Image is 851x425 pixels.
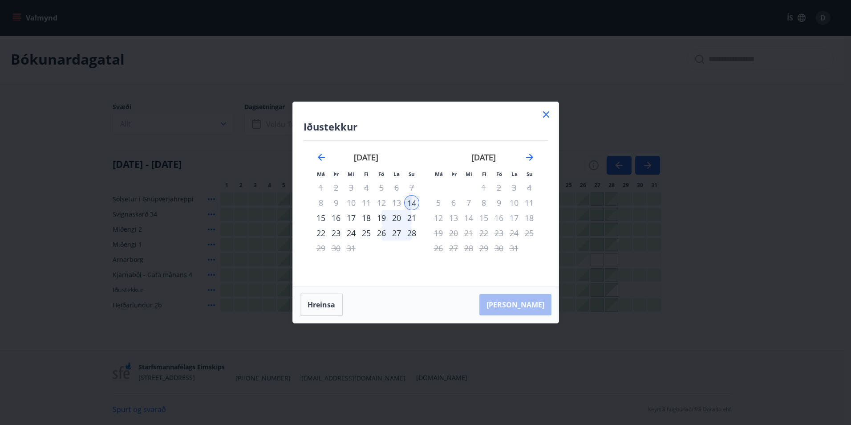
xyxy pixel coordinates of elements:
td: Not available. þriðjudagur, 2. desember 2025 [328,180,344,195]
td: Not available. föstudagur, 23. janúar 2026 [491,225,507,241]
td: Choose miðvikudagur, 24. desember 2025 as your check-out date. It’s available. [344,225,359,241]
td: Not available. fimmtudagur, 15. janúar 2026 [476,210,491,225]
td: Not available. mánudagur, 26. janúar 2026 [431,241,446,256]
td: Choose fimmtudagur, 18. desember 2025 as your check-out date. It’s available. [359,210,374,225]
td: Not available. sunnudagur, 7. desember 2025 [404,180,419,195]
td: Not available. þriðjudagur, 6. janúar 2026 [446,195,461,210]
small: Mi [466,171,472,177]
td: Not available. fimmtudagur, 22. janúar 2026 [476,225,491,241]
td: Not available. mánudagur, 1. desember 2025 [313,180,328,195]
td: Selected as start date. sunnudagur, 14. desember 2025 [404,195,419,210]
div: 26 [374,225,389,241]
td: Choose mánudagur, 22. desember 2025 as your check-out date. It’s available. [313,225,328,241]
td: Not available. mánudagur, 5. janúar 2026 [431,195,446,210]
small: Fi [482,171,486,177]
td: Not available. mánudagur, 12. janúar 2026 [431,210,446,225]
div: 24 [344,225,359,241]
small: Su [527,171,533,177]
td: Not available. miðvikudagur, 3. desember 2025 [344,180,359,195]
td: Choose föstudagur, 26. desember 2025 as your check-out date. It’s available. [374,225,389,241]
small: Su [409,171,415,177]
td: Not available. laugardagur, 31. janúar 2026 [507,241,522,256]
td: Choose þriðjudagur, 23. desember 2025 as your check-out date. It’s available. [328,225,344,241]
small: Fö [496,171,502,177]
td: Not available. sunnudagur, 11. janúar 2026 [522,195,537,210]
button: Hreinsa [300,294,343,316]
small: La [511,171,518,177]
td: Not available. fimmtudagur, 29. janúar 2026 [476,241,491,256]
div: 14 [404,195,419,210]
td: Choose sunnudagur, 21. desember 2025 as your check-out date. It’s available. [404,210,419,225]
div: 20 [389,210,404,225]
td: Not available. sunnudagur, 4. janúar 2026 [522,180,537,195]
td: Not available. miðvikudagur, 10. desember 2025 [344,195,359,210]
div: 17 [344,210,359,225]
div: 18 [359,210,374,225]
td: Not available. laugardagur, 10. janúar 2026 [507,195,522,210]
strong: [DATE] [471,152,496,163]
small: Þr [333,171,339,177]
td: Not available. föstudagur, 9. janúar 2026 [491,195,507,210]
td: Not available. laugardagur, 3. janúar 2026 [507,180,522,195]
td: Choose miðvikudagur, 17. desember 2025 as your check-out date. It’s available. [344,210,359,225]
td: Not available. fimmtudagur, 4. desember 2025 [359,180,374,195]
td: Choose föstudagur, 19. desember 2025 as your check-out date. It’s available. [374,210,389,225]
td: Not available. föstudagur, 5. desember 2025 [374,180,389,195]
td: Not available. föstudagur, 30. janúar 2026 [491,241,507,256]
td: Not available. sunnudagur, 25. janúar 2026 [522,225,537,241]
td: Choose laugardagur, 20. desember 2025 as your check-out date. It’s available. [389,210,404,225]
td: Not available. laugardagur, 17. janúar 2026 [507,210,522,225]
td: Not available. þriðjudagur, 27. janúar 2026 [446,241,461,256]
div: 21 [404,210,419,225]
div: 27 [389,225,404,241]
td: Not available. miðvikudagur, 7. janúar 2026 [461,195,476,210]
td: Not available. mánudagur, 8. desember 2025 [313,195,328,210]
div: 23 [328,225,344,241]
td: Not available. miðvikudagur, 21. janúar 2026 [461,225,476,241]
td: Not available. miðvikudagur, 31. desember 2025 [344,241,359,256]
div: Move forward to switch to the next month. [524,152,535,163]
td: Not available. föstudagur, 2. janúar 2026 [491,180,507,195]
td: Choose fimmtudagur, 25. desember 2025 as your check-out date. It’s available. [359,225,374,241]
strong: [DATE] [354,152,378,163]
div: Aðeins útritun í boði [404,225,419,241]
td: Not available. sunnudagur, 18. janúar 2026 [522,210,537,225]
td: Not available. þriðjudagur, 9. desember 2025 [328,195,344,210]
small: La [393,171,400,177]
small: Fi [364,171,369,177]
td: Not available. laugardagur, 6. desember 2025 [389,180,404,195]
small: Má [317,171,325,177]
td: Not available. fimmtudagur, 1. janúar 2026 [476,180,491,195]
td: Not available. þriðjudagur, 30. desember 2025 [328,241,344,256]
small: Má [435,171,443,177]
td: Not available. miðvikudagur, 14. janúar 2026 [461,210,476,225]
td: Not available. föstudagur, 16. janúar 2026 [491,210,507,225]
div: 15 [313,210,328,225]
h4: Iðustekkur [304,120,548,133]
div: 25 [359,225,374,241]
td: Not available. föstudagur, 12. desember 2025 [374,195,389,210]
td: Choose sunnudagur, 28. desember 2025 as your check-out date. It’s available. [404,225,419,241]
small: Þr [451,171,457,177]
td: Not available. fimmtudagur, 11. desember 2025 [359,195,374,210]
small: Fö [378,171,384,177]
td: Not available. mánudagur, 29. desember 2025 [313,241,328,256]
td: Choose mánudagur, 15. desember 2025 as your check-out date. It’s available. [313,210,328,225]
div: 22 [313,225,328,241]
small: Mi [348,171,354,177]
div: 16 [328,210,344,225]
td: Not available. fimmtudagur, 8. janúar 2026 [476,195,491,210]
div: Calendar [304,141,548,275]
td: Not available. laugardagur, 13. desember 2025 [389,195,404,210]
td: Not available. laugardagur, 24. janúar 2026 [507,225,522,241]
td: Choose þriðjudagur, 16. desember 2025 as your check-out date. It’s available. [328,210,344,225]
div: Move backward to switch to the previous month. [316,152,327,163]
td: Not available. miðvikudagur, 28. janúar 2026 [461,241,476,256]
td: Not available. þriðjudagur, 20. janúar 2026 [446,225,461,241]
td: Choose laugardagur, 27. desember 2025 as your check-out date. It’s available. [389,225,404,241]
td: Not available. þriðjudagur, 13. janúar 2026 [446,210,461,225]
div: 19 [374,210,389,225]
td: Not available. mánudagur, 19. janúar 2026 [431,225,446,241]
